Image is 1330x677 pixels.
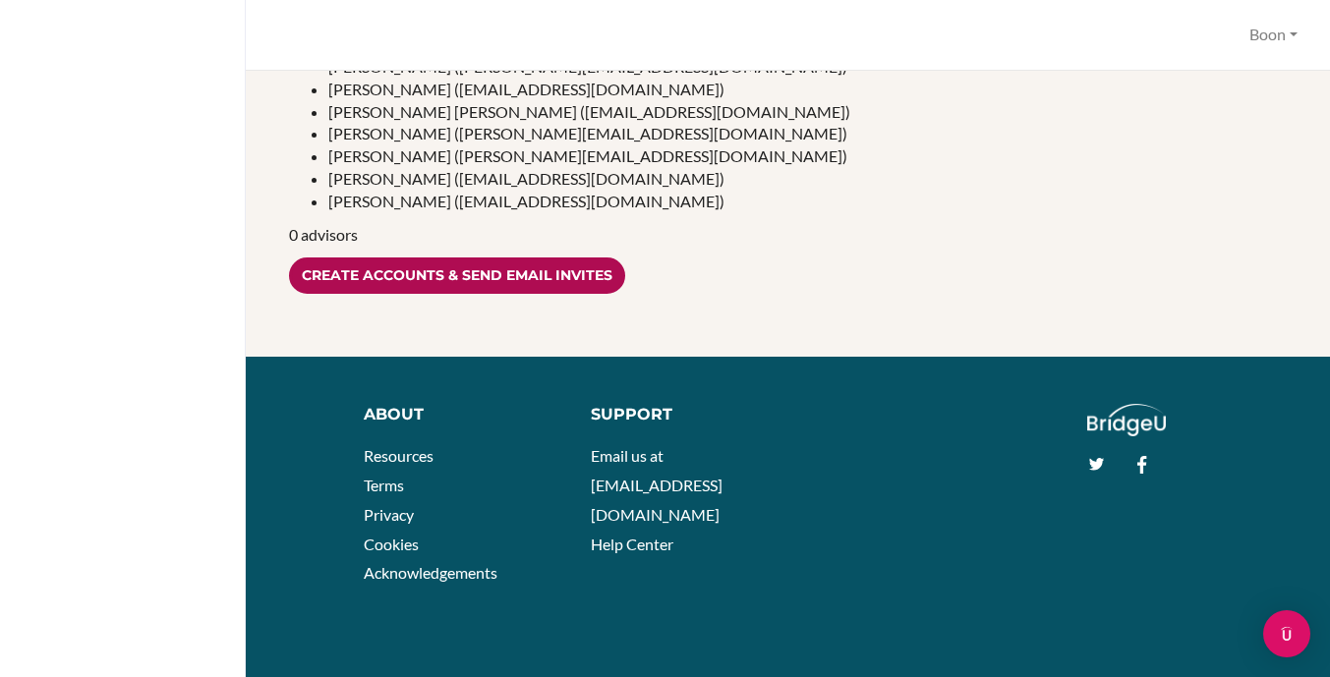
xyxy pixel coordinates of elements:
input: Create accounts & send email invites [289,257,625,294]
li: [PERSON_NAME] ([EMAIL_ADDRESS][DOMAIN_NAME]) [328,168,1287,191]
li: [PERSON_NAME] ([EMAIL_ADDRESS][DOMAIN_NAME]) [328,191,1287,213]
button: Boon [1241,17,1306,53]
li: [PERSON_NAME] [PERSON_NAME] ([EMAIL_ADDRESS][DOMAIN_NAME]) [328,101,1287,124]
a: Help Center [591,535,673,553]
a: Acknowledgements [364,563,497,582]
a: Cookies [364,535,419,553]
div: About [364,404,561,426]
a: Email us at [EMAIL_ADDRESS][DOMAIN_NAME] [591,446,723,523]
div: Open Intercom Messenger [1263,610,1310,657]
p: 0 advisors [289,224,1287,247]
a: Terms [364,476,404,494]
li: [PERSON_NAME] ([PERSON_NAME][EMAIL_ADDRESS][DOMAIN_NAME]) [328,145,1287,168]
a: Resources [364,446,434,465]
li: [PERSON_NAME] ([PERSON_NAME][EMAIL_ADDRESS][DOMAIN_NAME]) [328,123,1287,145]
a: Privacy [364,505,414,524]
div: Support [591,404,774,426]
li: [PERSON_NAME] ([EMAIL_ADDRESS][DOMAIN_NAME]) [328,79,1287,101]
img: logo_white@2x-f4f0deed5e89b7ecb1c2cc34c3e3d731f90f0f143d5ea2071677605dd97b5244.png [1087,404,1167,436]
